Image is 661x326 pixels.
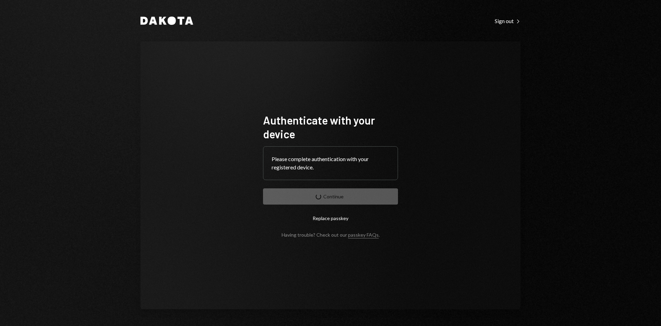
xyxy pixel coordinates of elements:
[348,232,379,238] a: passkey FAQs
[282,232,380,238] div: Having trouble? Check out our .
[263,113,398,141] h1: Authenticate with your device
[495,18,521,24] div: Sign out
[272,155,389,171] div: Please complete authentication with your registered device.
[495,17,521,24] a: Sign out
[263,210,398,226] button: Replace passkey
